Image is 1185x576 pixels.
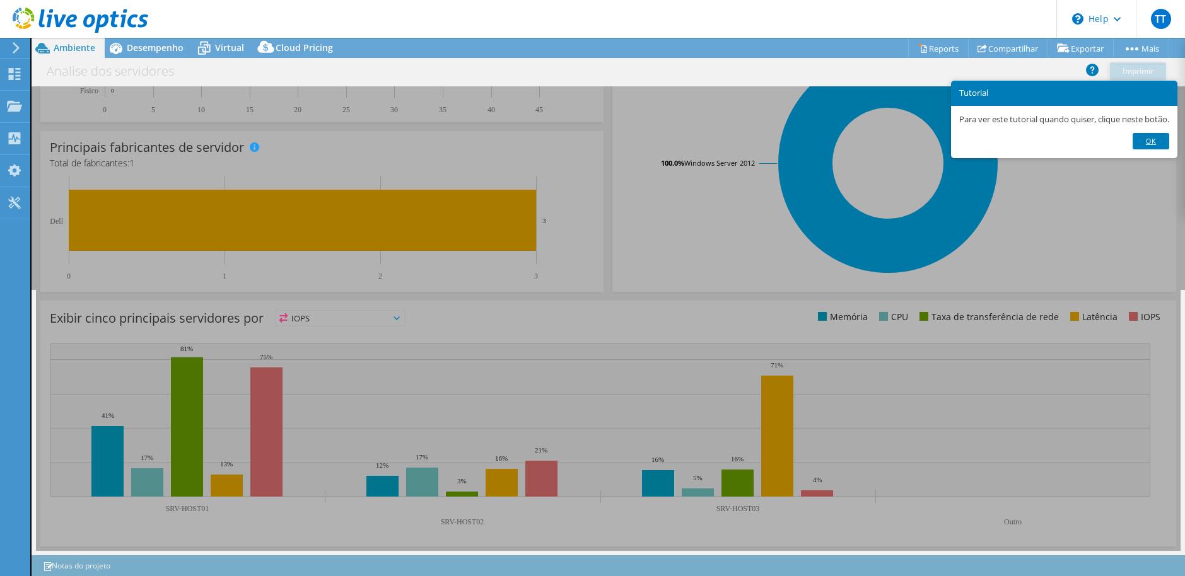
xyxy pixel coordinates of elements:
h3: Tutorial [959,89,1169,97]
a: Ok [1133,133,1169,149]
a: Compartilhar [968,38,1048,58]
a: Imprimir [1110,62,1166,80]
a: Exportar [1048,38,1114,58]
svg: \n [1072,13,1083,25]
span: Virtual [215,42,244,54]
p: Para ver este tutorial quando quiser, clique neste botão. [959,114,1169,125]
a: Reports [908,38,969,58]
span: TT [1151,9,1171,29]
span: Cloud Pricing [276,42,333,54]
span: IOPS [276,311,405,326]
span: Ambiente [54,42,95,54]
a: Notas do projeto [34,558,119,573]
span: Desempenho [127,42,184,54]
h1: Analise dos servidores [41,64,194,78]
a: Mais [1113,38,1169,58]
